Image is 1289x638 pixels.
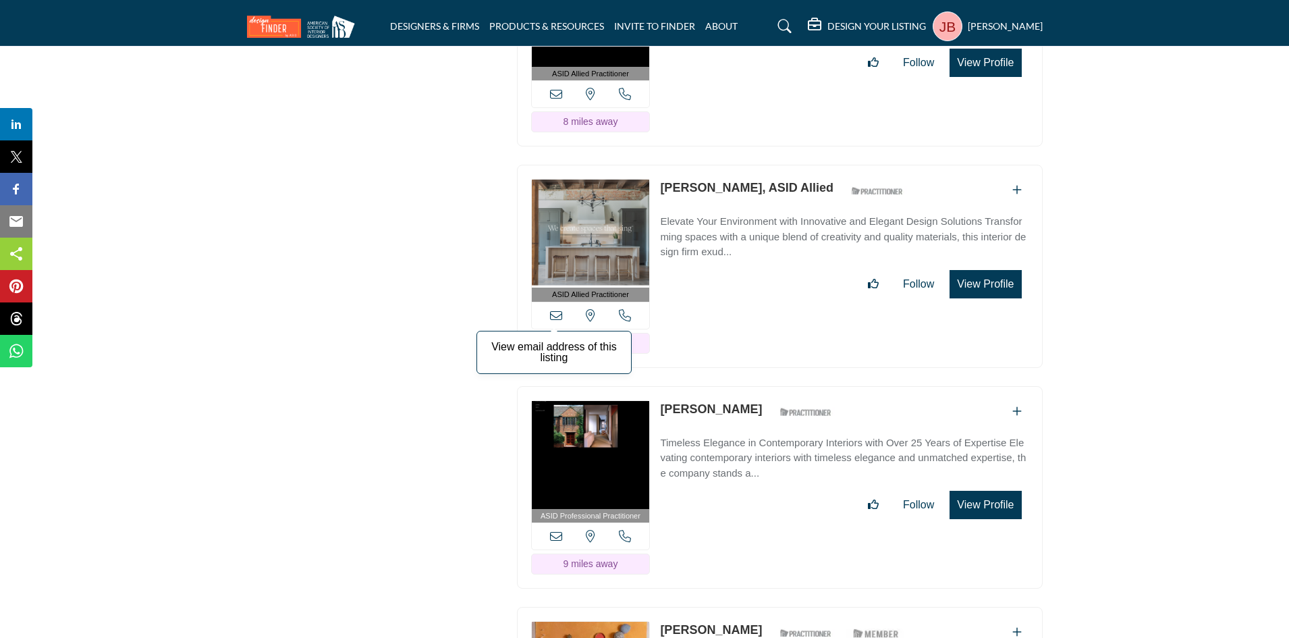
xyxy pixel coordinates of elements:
[894,49,943,76] button: Follow
[859,271,887,298] button: Like listing
[660,179,833,197] p: Madison Philip, ASID Allied
[552,289,629,300] span: ASID Allied Practitioner
[660,435,1028,481] p: Timeless Elegance in Contemporary Interiors with Over 25 Years of Expertise Elevating contemporar...
[765,16,800,37] a: Search
[933,11,962,41] button: Show hide supplier dropdown
[660,427,1028,481] a: Timeless Elegance in Contemporary Interiors with Over 25 Years of Expertise Elevating contemporar...
[532,401,650,509] img: Lynda Charfoos
[1012,406,1022,417] a: Add To List
[950,491,1021,519] button: View Profile
[808,18,926,34] div: DESIGN YOUR LISTING
[705,20,738,32] a: ABOUT
[247,16,362,38] img: Site Logo
[390,20,479,32] a: DESIGNERS & FIRMS
[1012,627,1022,638] a: Add To List
[894,271,943,298] button: Follow
[532,180,650,288] img: Madison Philip, ASID Allied
[532,401,650,523] a: ASID Professional Practitioner
[660,181,833,194] a: [PERSON_NAME], ASID Allied
[660,623,762,637] a: [PERSON_NAME]
[775,404,835,421] img: ASID Qualified Practitioners Badge Icon
[660,214,1028,260] p: Elevate Your Environment with Innovative and Elegant Design Solutions Transforming spaces with a ...
[552,68,629,80] span: ASID Allied Practitioner
[846,182,907,199] img: ASID Qualified Practitioners Badge Icon
[859,49,887,76] button: Like listing
[950,270,1021,298] button: View Profile
[968,20,1043,33] h5: [PERSON_NAME]
[532,180,650,302] a: ASID Allied Practitioner
[563,116,618,127] span: 8 miles away
[1012,184,1022,196] a: Add To List
[950,49,1021,77] button: View Profile
[614,20,695,32] a: INVITE TO FINDER
[660,400,762,419] p: Lynda Charfoos
[541,510,640,522] span: ASID Professional Practitioner
[859,491,887,519] button: Like listing
[894,491,943,519] button: Follow
[489,20,604,32] a: PRODUCTS & RESOURCES
[660,402,762,416] a: [PERSON_NAME]
[660,206,1028,260] a: Elevate Your Environment with Innovative and Elegant Design Solutions Transforming spaces with a ...
[484,342,624,363] p: View email address of this listing
[827,20,926,32] h5: DESIGN YOUR LISTING
[563,558,618,569] span: 9 miles away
